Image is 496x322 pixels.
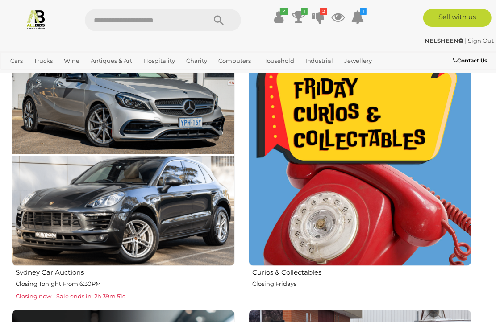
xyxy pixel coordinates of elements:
span: Closing now - Sale ends in: 2h 39m 51s [16,293,125,300]
a: Jewellery [341,54,376,68]
h2: Curios & Collectables [253,267,472,277]
button: Search [196,9,241,31]
h2: Sydney Car Auctions [16,267,235,277]
a: Hospitality [140,54,179,68]
i: 2 [320,8,327,15]
strong: NELSHEEN [425,37,463,44]
a: 2 [312,9,325,25]
a: 1 [292,9,305,25]
img: Curios & Collectables [249,44,472,267]
img: Allbids.com.au [25,9,46,30]
img: Sydney Car Auctions [12,44,235,267]
a: NELSHEEN [425,37,465,44]
i: 1 [360,8,367,15]
b: Contact Us [453,57,487,64]
a: Trucks [30,54,56,68]
a: ✔ [272,9,286,25]
a: Sydney Car Auctions Closing Tonight From 6:30PM Closing now - Sale ends in: 2h 39m 51s [11,43,235,303]
a: Office [7,68,31,83]
p: Closing Tonight From 6:30PM [16,279,235,289]
span: | [465,37,467,44]
i: ✔ [280,8,288,15]
a: Antiques & Art [87,54,136,68]
a: Sell with us [423,9,492,27]
a: Household [258,54,298,68]
a: Cars [7,54,26,68]
a: Wine [60,54,83,68]
a: Sign Out [468,37,494,44]
p: Closing Fridays [253,279,472,289]
a: Charity [183,54,211,68]
a: Sports [35,68,60,83]
a: Computers [215,54,254,68]
a: [GEOGRAPHIC_DATA] [64,68,135,83]
a: Industrial [302,54,337,68]
a: Contact Us [453,56,489,66]
a: 1 [351,9,364,25]
a: Curios & Collectables Closing Fridays [248,43,472,303]
i: 1 [301,8,308,15]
